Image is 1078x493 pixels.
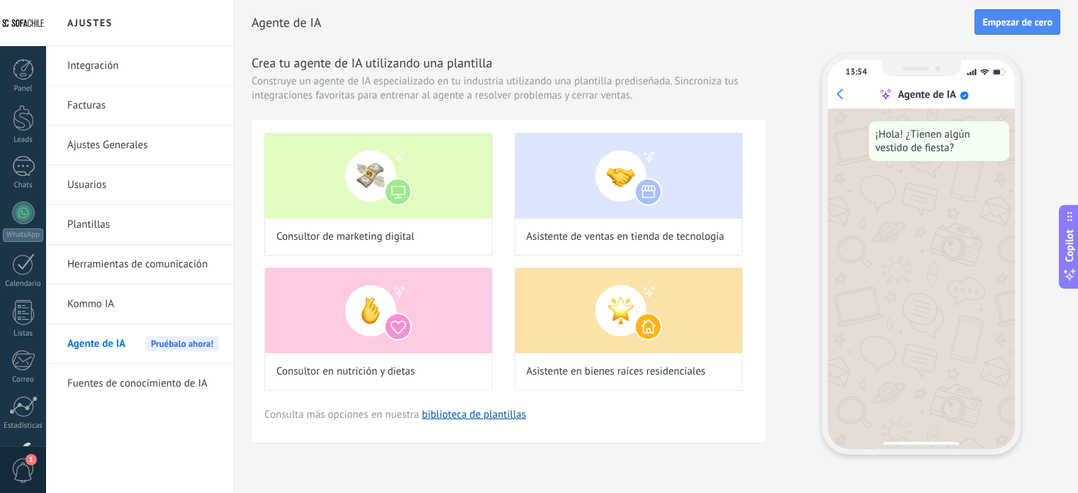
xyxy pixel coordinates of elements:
span: Asistente de ventas en tienda de tecnología [527,230,724,244]
span: Agente de IA [67,324,125,364]
div: Leads [3,135,44,145]
div: Agente de IA [898,88,956,101]
span: Pruébalo ahora! [145,336,219,351]
img: Asistente de ventas en tienda de tecnología [515,133,742,218]
li: Kommo IA [46,284,233,324]
a: Ajustes Generales [67,126,219,165]
h2: Agente de IA [252,9,975,37]
div: ¡Hola! ¿Tienen algún vestido de fiesta? [869,121,1009,161]
li: Usuarios [46,165,233,205]
div: Listas [3,329,44,338]
div: Correo [3,375,44,384]
button: Empezar de cero [975,9,1060,35]
span: Empezar de cero [982,17,1052,27]
h3: Crea tu agente de IA utilizando una plantilla [252,54,765,72]
div: Panel [3,84,44,94]
li: Ajustes Generales [46,126,233,165]
img: Asistente en bienes raíces residenciales [515,268,742,353]
li: Facturas [46,86,233,126]
div: Calendario [3,279,44,289]
li: Plantillas [46,205,233,245]
div: Chats [3,181,44,190]
img: Consultor de marketing digital [265,133,492,218]
span: Consulta más opciones en nuestra [264,408,526,421]
li: Integración [46,46,233,86]
a: Facturas [67,86,219,126]
div: WhatsApp [3,228,43,242]
div: 13:54 [846,67,867,77]
div: Estadísticas [3,421,44,431]
a: Kommo IA [67,284,219,324]
span: Consultor de marketing digital [276,230,415,244]
a: Herramientas de comunicación [67,245,219,284]
a: Agente de IA Pruébalo ahora! [67,324,219,364]
img: Consultor en nutrición y dietas [265,268,492,353]
li: Herramientas de comunicación [46,245,233,284]
li: Agente de IA [46,324,233,364]
a: Fuentes de conocimiento de IA [67,364,219,404]
span: Copilot [1062,229,1077,262]
span: Asistente en bienes raíces residenciales [527,365,706,379]
span: 1 [26,454,37,465]
a: Plantillas [67,205,219,245]
span: Consultor en nutrición y dietas [276,365,415,379]
span: Construye un agente de IA especializado en tu industria utilizando una plantilla prediseñada. Sin... [252,74,765,103]
a: Integración [67,46,219,86]
a: biblioteca de plantillas [422,408,526,421]
a: Usuarios [67,165,219,205]
li: Fuentes de conocimiento de IA [46,364,233,403]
